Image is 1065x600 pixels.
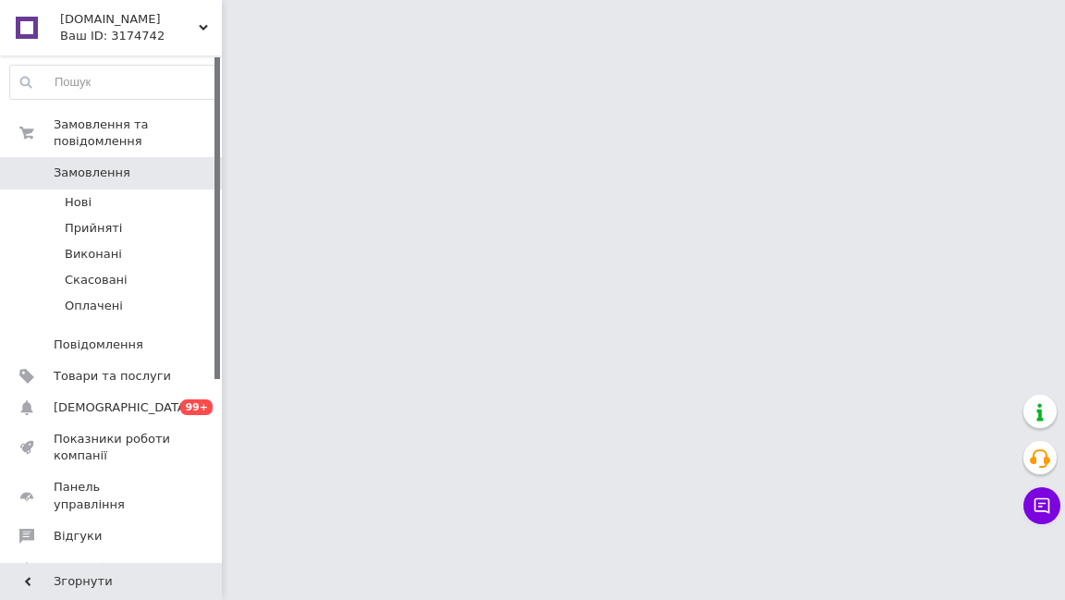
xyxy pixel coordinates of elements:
span: Показники роботи компанії [54,431,171,464]
span: Відгуки [54,528,102,545]
span: Gumoto.com.ua [60,11,199,28]
span: Повідомлення [54,337,143,353]
div: Ваш ID: 3174742 [60,28,222,44]
span: Замовлення [54,165,130,181]
span: Виконані [65,246,122,263]
span: Замовлення та повідомлення [54,116,222,150]
span: Оплачені [65,298,123,314]
span: Панель управління [54,479,171,512]
span: Товари та послуги [54,368,171,385]
span: Нові [65,194,92,211]
input: Пошук [10,66,217,99]
span: Покупці [54,559,104,576]
span: 99+ [180,399,213,415]
button: Чат з покупцем [1023,487,1060,524]
span: Прийняті [65,220,122,237]
span: [DEMOGRAPHIC_DATA] [54,399,190,416]
span: Скасовані [65,272,128,288]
